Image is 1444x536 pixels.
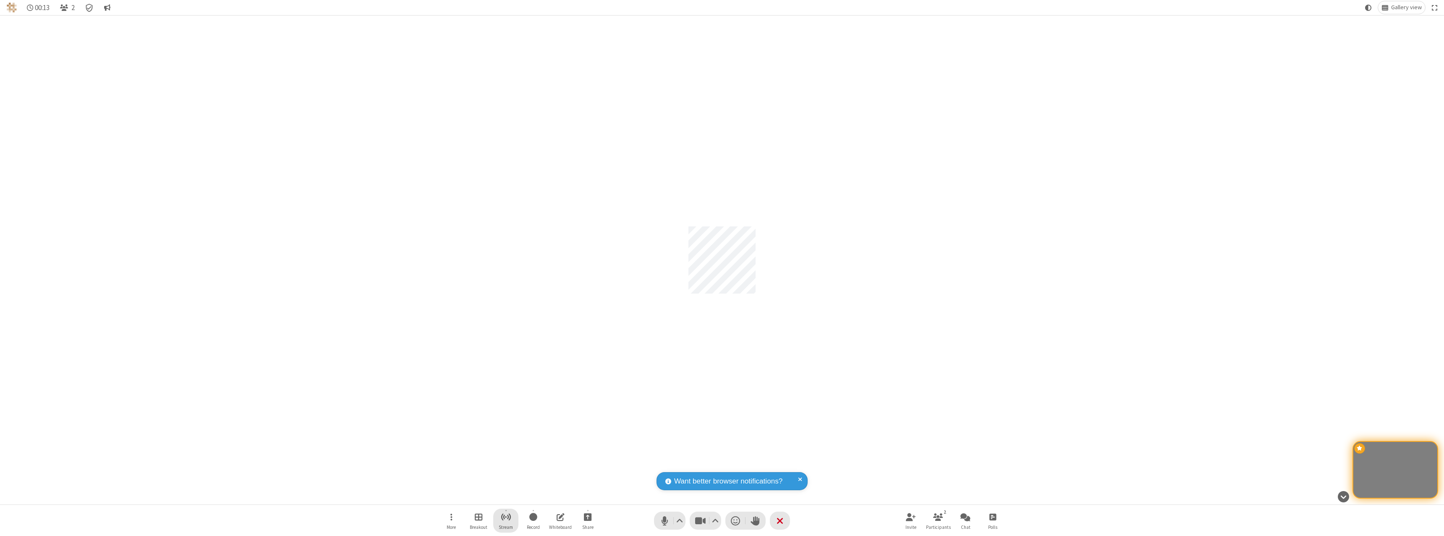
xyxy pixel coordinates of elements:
button: Hide [1334,486,1352,507]
button: Open shared whiteboard [548,509,573,533]
span: Gallery view [1391,4,1422,11]
span: Want better browser notifications? [674,476,782,487]
span: Chat [961,525,971,530]
span: Stream [499,525,513,530]
div: Meeting details Encryption enabled [81,1,97,14]
button: Raise hand [746,512,766,530]
span: More [447,525,456,530]
button: Open participant list [926,509,951,533]
button: Send a reaction [725,512,746,530]
span: 2 [71,4,75,12]
button: Stop video (⌘+Shift+V) [690,512,721,530]
span: Share [582,525,594,530]
span: Polls [988,525,997,530]
button: Start sharing [575,509,600,533]
button: Audio settings [674,512,685,530]
button: Manage Breakout Rooms [466,509,491,533]
span: Participants [926,525,951,530]
button: Start recording [521,509,546,533]
button: Open poll [980,509,1005,533]
button: Fullscreen [1428,1,1441,14]
div: Timer [24,1,53,14]
div: 2 [942,508,949,516]
button: Invite participants (⌘+Shift+I) [898,509,923,533]
button: Open participant list [56,1,78,14]
span: Invite [905,525,916,530]
button: Using system theme [1362,1,1375,14]
button: Video setting [710,512,721,530]
button: Start streaming [493,509,518,533]
span: Breakout [470,525,487,530]
span: Record [527,525,540,530]
button: Change layout [1378,1,1425,14]
span: Whiteboard [549,525,572,530]
button: Conversation [100,1,114,14]
button: End or leave meeting [770,512,790,530]
span: 00:13 [35,4,50,12]
button: Mute (⌘+Shift+A) [654,512,685,530]
img: QA Selenium DO NOT DELETE OR CHANGE [7,3,17,13]
button: Open menu [439,509,464,533]
button: Open chat [953,509,978,533]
